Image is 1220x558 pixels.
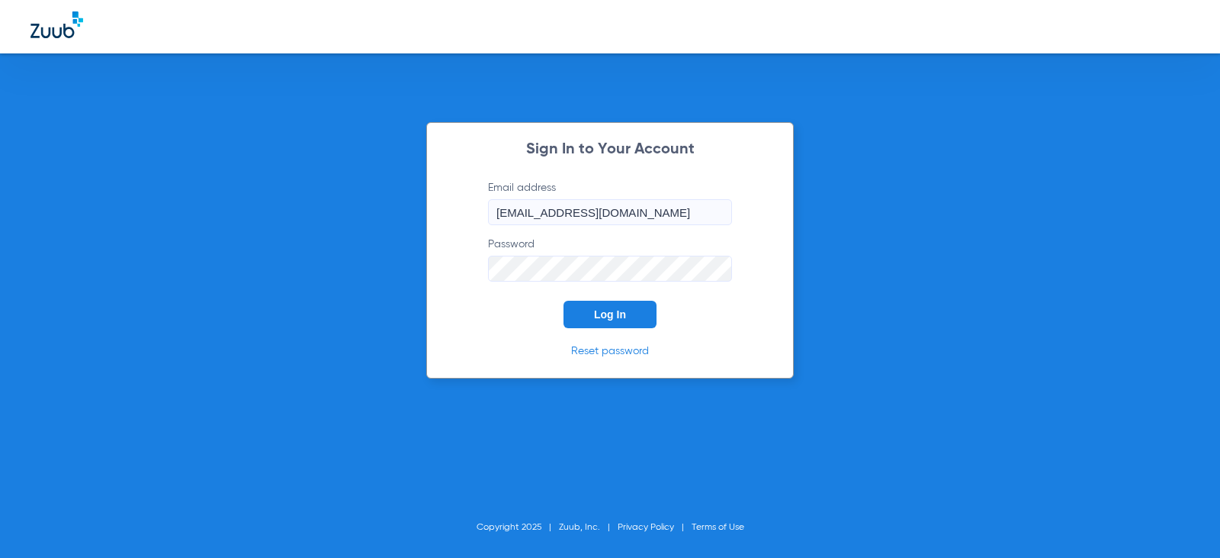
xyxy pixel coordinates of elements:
[692,523,744,532] a: Terms of Use
[594,308,626,321] span: Log In
[618,523,674,532] a: Privacy Policy
[563,301,657,328] button: Log In
[488,256,732,282] input: Password
[488,237,732,282] label: Password
[488,180,732,225] label: Email address
[465,142,755,157] h2: Sign In to Your Account
[571,346,649,356] a: Reset password
[477,520,559,535] li: Copyright 2025
[30,11,83,38] img: Zuub Logo
[488,199,732,225] input: Email address
[559,520,618,535] li: Zuub, Inc.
